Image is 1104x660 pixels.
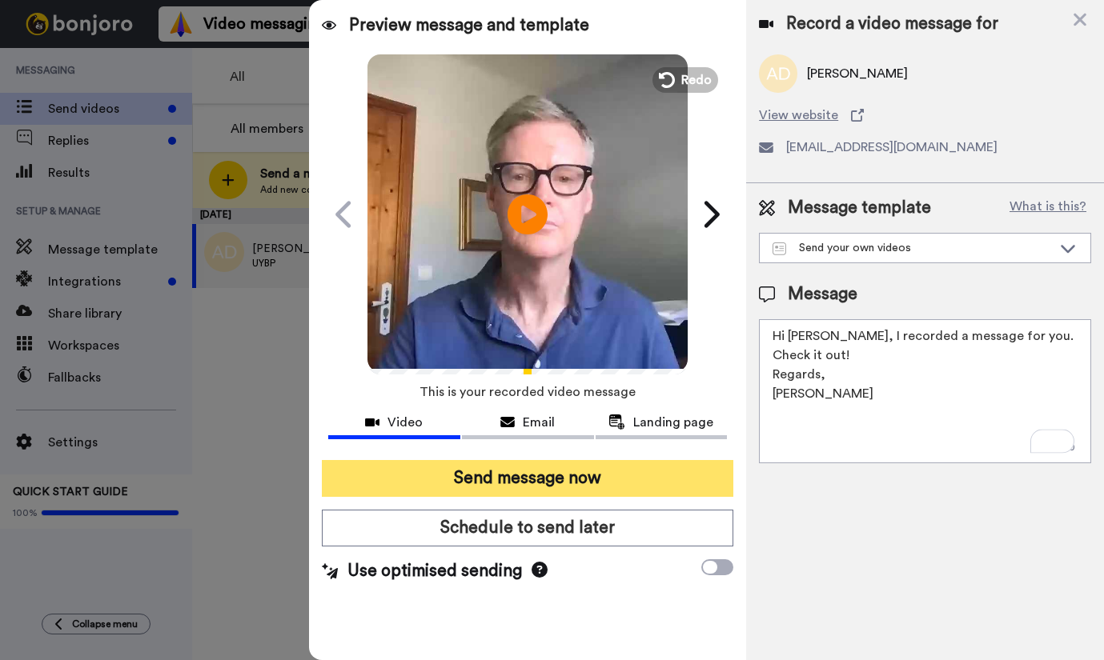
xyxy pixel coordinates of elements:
span: Message template [788,196,931,220]
button: Schedule to send later [322,510,733,546]
div: Send your own videos [773,240,1052,256]
span: This is your recorded video message [420,374,636,410]
button: Send message now [322,460,733,497]
span: Landing page [633,413,713,432]
span: Message [788,282,857,306]
span: View website [759,106,838,125]
span: Use optimised sending [347,559,522,583]
span: Email [523,413,555,432]
span: Video [387,413,423,432]
span: [EMAIL_ADDRESS][DOMAIN_NAME] [786,138,998,157]
textarea: To enrich screen reader interactions, please activate Accessibility in Grammarly extension settings [759,319,1091,463]
img: Message-temps.svg [773,242,786,255]
button: What is this? [1005,196,1091,220]
a: View website [759,106,1091,125]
